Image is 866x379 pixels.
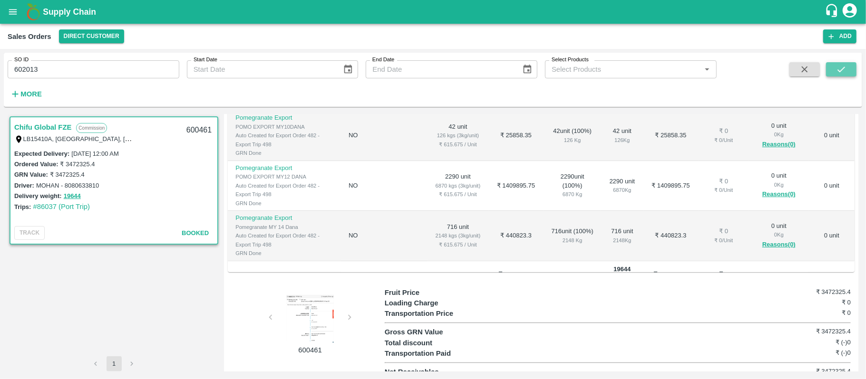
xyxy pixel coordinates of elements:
b: 0 Kgs [823,271,840,278]
input: End Date [366,60,514,78]
div: 0 unit [757,171,801,200]
div: 6870 Kg [551,190,594,199]
label: SO ID [14,56,29,64]
td: 0 unit [809,161,855,211]
b: ₹ 3472325.4 [653,271,688,278]
div: Auto Created for Export Order 482 - Export Trip 498 [235,181,333,199]
a: #86037 (Port Trip) [33,203,90,210]
div: ₹ 615.675 / Unit [435,190,480,199]
div: 6870 Kg [609,186,635,194]
span: Booked [182,229,209,237]
h6: ₹ (-)0 [773,348,851,358]
button: Select DC [59,29,124,43]
label: ₹ 3472325.4 [50,171,85,178]
div: 42 unit ( 100 %) [551,127,594,144]
h6: ₹ (-)0 [773,338,851,347]
strong: More [20,90,42,98]
button: Reasons(0) [757,189,801,200]
div: Pomegranate MY 14 Dana [235,223,333,231]
label: End Date [372,56,394,64]
div: ₹ 0 [706,227,742,236]
td: 2290 unit [428,161,488,211]
label: Start Date [194,56,217,64]
div: 600461 [181,119,217,142]
a: Chifu Global FZE [14,121,71,133]
label: Delivery weight: [14,192,62,199]
button: More [8,86,44,102]
button: Choose date [518,60,536,78]
label: LB15410A, [GEOGRAPHIC_DATA], [GEOGRAPHIC_DATA], [GEOGRAPHIC_DATA], [GEOGRAPHIC_DATA] [23,135,323,142]
div: 0 unit [757,222,801,250]
td: ₹ 440823.3 [643,211,699,261]
div: 42 unit [609,127,635,144]
button: open drawer [2,1,24,23]
p: Transportation Paid [385,348,501,359]
input: Start Date [187,60,335,78]
td: 0 unit [809,111,855,161]
td: ₹ 25858.35 [488,111,544,161]
div: 716 unit [609,227,635,245]
button: 19644 [64,191,81,202]
div: Auto Created for Export Order 482 - Export Trip 498 [235,131,333,149]
div: GRN Done [235,149,333,157]
input: Enter SO ID [8,60,179,78]
label: Select Products [552,56,589,64]
label: MOHAN - 8080633810 [36,182,99,189]
b: 0 Kgs [770,271,787,278]
div: 126 kgs (3kg/unit) [435,131,480,140]
td: NO [341,111,428,161]
div: customer-support [825,3,841,20]
div: ₹ 0 / Unit [706,236,742,245]
p: Pomegranate Export [235,164,333,173]
b: ₹ 3472325.4 [498,271,533,278]
div: POMO EXPORT MY12 DANA [235,172,333,181]
td: ₹ 25858.35 [643,111,699,161]
button: Reasons(0) [757,139,801,150]
p: Pomegranate Export [235,214,333,223]
td: 42 unit [428,111,488,161]
p: Pomegranate Export [235,114,333,123]
p: Total discount [385,338,501,348]
div: 0 Kg [757,180,801,189]
p: Commission [76,123,107,133]
div: ₹ 0 / Unit [706,136,742,144]
div: ₹ 615.675 / Unit [435,240,480,249]
b: ₹ 0 [719,271,728,278]
div: 2148 Kg [551,236,594,245]
button: Open [701,63,713,76]
div: POMO EXPORT MY10DANA [235,123,333,131]
div: 2290 unit ( 100 %) [551,172,594,199]
td: NO [341,161,428,211]
p: Gross GRN Value [385,327,501,337]
div: 0 unit [757,122,801,150]
b: 19644 Kgs [557,271,587,278]
div: 6870 kgs (3kg/unit) [435,181,480,190]
div: ₹ 615.675 / Unit [435,140,480,149]
td: 716 unit [428,211,488,261]
div: 0 Kg [757,130,801,139]
b: 19644 Kgs [613,265,631,283]
td: 0 unit [809,211,855,261]
b: Total [235,271,250,278]
div: Auto Created for Export Order 482 - Export Trip 498 [235,231,333,249]
p: Net Receivables [385,367,501,377]
div: GRN Done [235,199,333,208]
td: ₹ 1409895.75 [643,161,699,211]
h6: ₹ 0 [773,308,851,318]
button: page 1 [107,356,122,371]
div: GRN Done [235,249,333,257]
label: Driver: [14,182,34,189]
h6: ₹ 3472325.4 [773,327,851,336]
input: Select Products [548,63,698,76]
label: [DATE] 12:00 AM [71,150,118,157]
label: Expected Delivery : [14,150,69,157]
div: 126 Kg [609,136,635,144]
h6: ₹ 3472325.4 [773,367,851,376]
td: ₹ 440823.3 [488,211,544,261]
h6: ₹ 3472325.4 [773,287,851,297]
b: Supply Chain [43,7,96,17]
td: ₹ 1409895.75 [488,161,544,211]
div: ₹ 0 [706,127,742,136]
button: Add [823,29,856,43]
label: Trips: [14,203,31,210]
